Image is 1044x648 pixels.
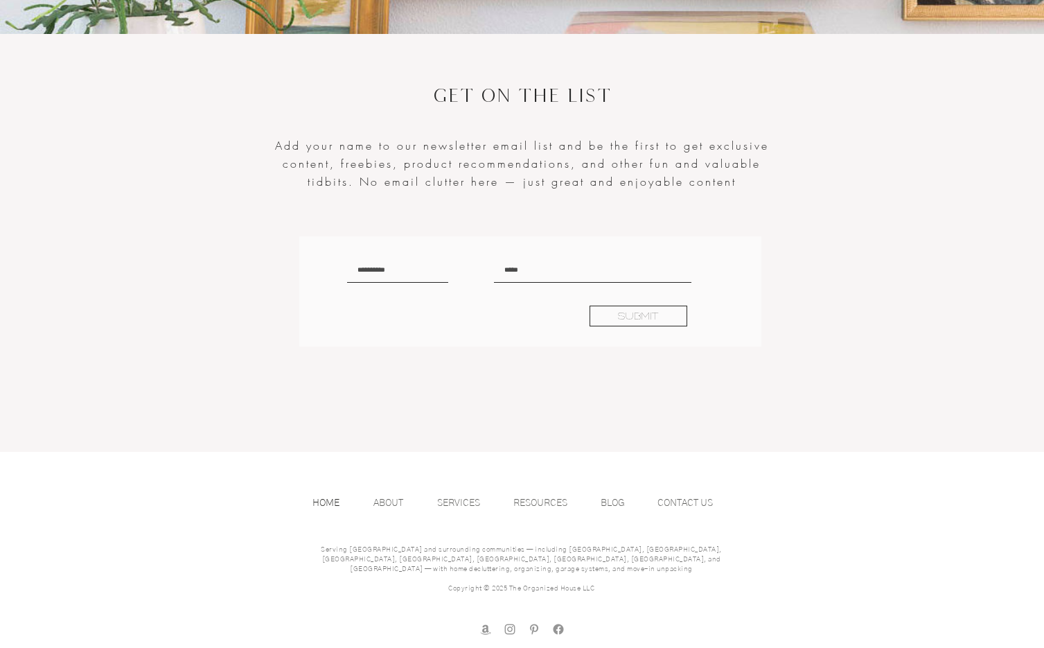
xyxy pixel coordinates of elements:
[430,493,506,514] a: SERVICES
[183,82,862,109] h2: Get On The List
[594,493,632,514] p: BLOG
[594,493,651,514] a: BLOG
[275,138,769,189] span: Add your name to our newsletter email list and be the first to get exclusive content, freebies, p...
[306,493,366,514] a: HOME
[366,493,430,514] a: ABOUT
[551,622,565,636] img: facebook
[503,622,517,636] img: Instagram
[651,493,739,514] a: CONTACT US
[306,493,346,514] p: HOME
[366,493,410,514] p: ABOUT
[651,493,720,514] p: CONTACT US
[306,493,739,514] nav: Site
[618,309,658,324] span: SUBMIT
[448,585,594,592] span: Copyright © 2025 The Organized House LLC
[590,306,687,326] button: SUBMIT
[506,493,574,514] p: RESOURCES
[506,493,594,514] a: RESOURCES
[321,546,722,572] span: Serving [GEOGRAPHIC_DATA] and surrounding communities — including [GEOGRAPHIC_DATA], [GEOGRAPHIC_...
[479,622,565,636] ul: Social Bar
[430,493,487,514] p: SERVICES
[527,622,541,636] img: Pinterest
[479,622,493,636] img: amazon store front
